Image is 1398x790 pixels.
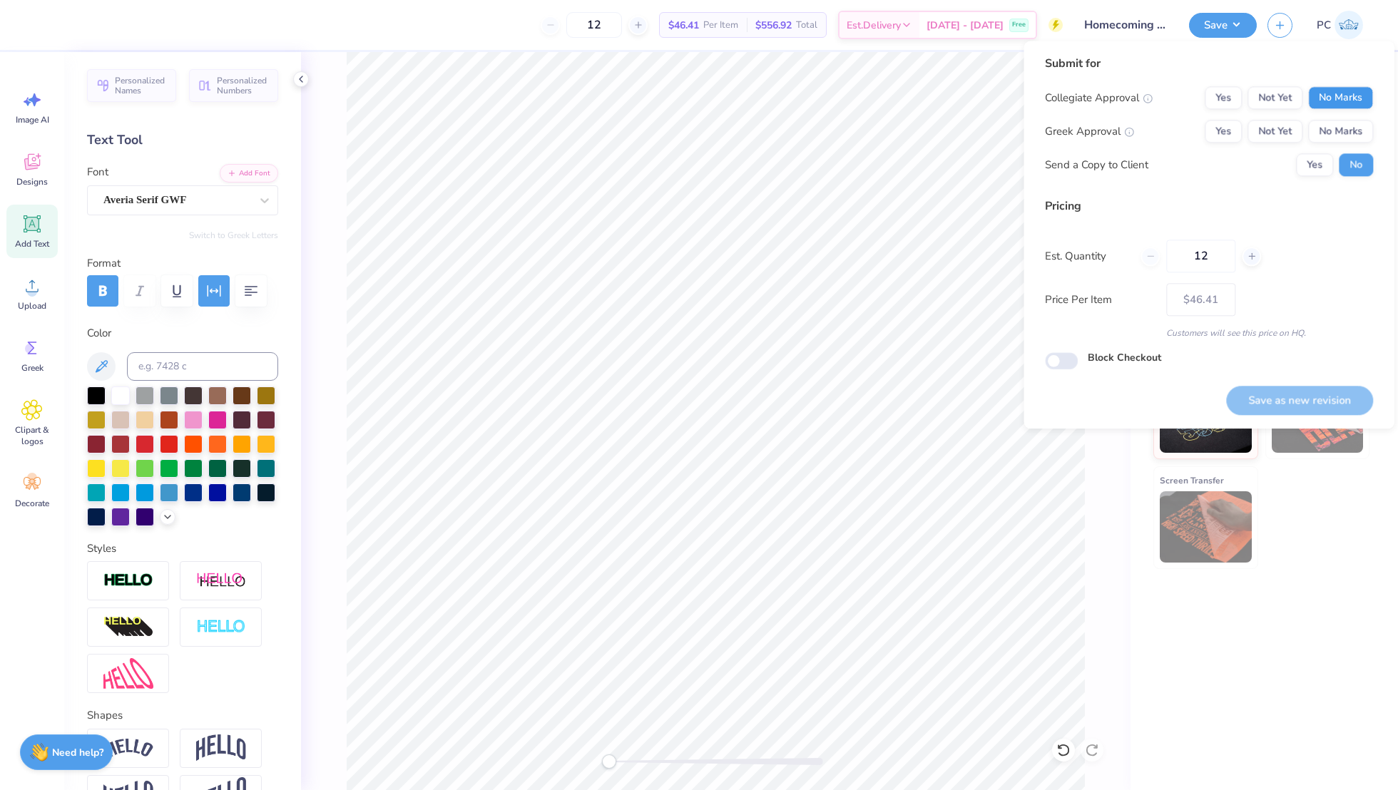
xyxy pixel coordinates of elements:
button: Yes [1205,86,1242,109]
img: 3D Illusion [103,616,153,639]
span: Decorate [15,498,49,509]
span: $46.41 [668,18,699,33]
span: Screen Transfer [1160,473,1224,488]
label: Est. Quantity [1045,248,1130,265]
button: Add Font [220,164,278,183]
span: [DATE] - [DATE] [927,18,1004,33]
span: $556.92 [755,18,792,33]
button: No Marks [1308,86,1373,109]
button: Yes [1205,120,1242,143]
button: Switch to Greek Letters [189,230,278,241]
label: Shapes [87,707,123,724]
img: Arch [196,734,246,761]
button: Not Yet [1248,86,1302,109]
span: Personalized Numbers [217,76,270,96]
label: Color [87,325,278,342]
span: Per Item [703,18,738,33]
img: Screen Transfer [1160,491,1252,563]
button: Not Yet [1248,120,1302,143]
span: Est. Delivery [847,18,901,33]
span: Add Text [15,238,49,250]
a: PC [1310,11,1369,39]
button: Personalized Names [87,69,176,102]
div: Submit for [1045,55,1373,72]
img: Negative Space [196,619,246,635]
button: Save [1189,13,1257,38]
label: Format [87,255,278,272]
span: Greek [21,362,44,374]
span: Personalized Names [115,76,168,96]
span: Upload [18,300,46,312]
div: Send a Copy to Client [1045,157,1148,173]
img: Free Distort [103,658,153,689]
img: Arc [103,739,153,758]
div: Accessibility label [602,754,616,769]
strong: Need help? [52,746,103,759]
img: Shadow [196,572,246,590]
label: Styles [87,540,116,557]
input: e.g. 7428 c [127,352,278,381]
span: Total [796,18,817,33]
span: Image AI [16,114,49,125]
span: Clipart & logos [9,424,56,447]
img: Stroke [103,573,153,589]
div: Customers will see this price on HQ. [1045,327,1373,339]
button: No [1339,153,1373,176]
label: Font [87,164,108,180]
button: Yes [1296,153,1333,176]
button: No Marks [1308,120,1373,143]
label: Price Per Item [1045,292,1155,308]
img: Pema Choden Lama [1335,11,1363,39]
div: Text Tool [87,130,278,150]
input: Untitled Design [1073,11,1178,39]
div: Pricing [1045,197,1373,215]
div: Collegiate Approval [1045,90,1153,106]
input: – – [1166,240,1235,272]
label: Block Checkout [1088,350,1161,365]
span: PC [1317,17,1331,34]
span: Designs [16,176,48,188]
input: – – [566,12,622,38]
span: Free [1012,20,1026,30]
button: Personalized Numbers [189,69,278,102]
div: Greek Approval [1045,123,1134,140]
